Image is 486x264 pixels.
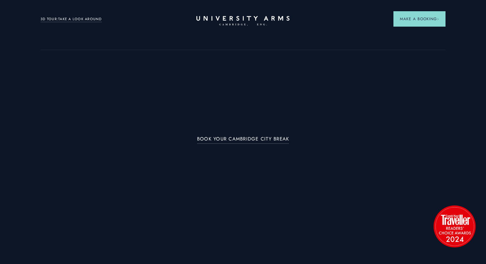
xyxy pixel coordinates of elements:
a: BOOK YOUR CAMBRIDGE CITY BREAK [197,136,289,144]
span: Make a Booking [400,16,439,22]
button: Make a BookingArrow icon [393,11,446,27]
a: 3D TOUR:TAKE A LOOK AROUND [40,16,102,22]
img: image-2524eff8f0c5d55edbf694693304c4387916dea5-1501x1501-png [430,202,479,250]
a: Home [196,16,290,26]
img: Arrow icon [437,18,439,20]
